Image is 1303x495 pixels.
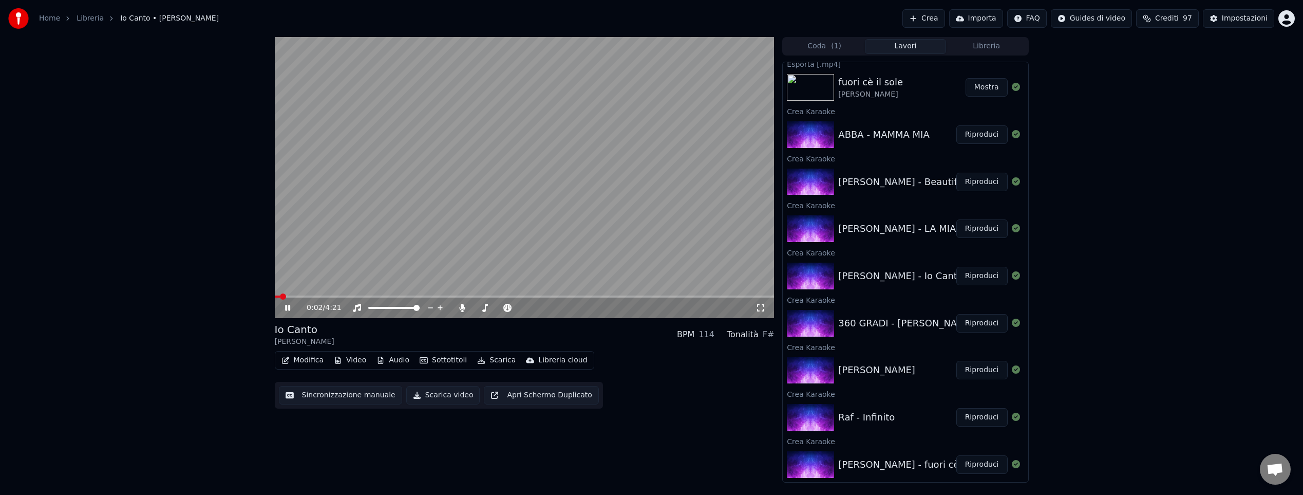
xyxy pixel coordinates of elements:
button: Riproduci [956,267,1008,285]
div: [PERSON_NAME] [275,337,334,347]
button: Scarica [473,353,520,368]
span: 4:21 [325,303,341,313]
div: [PERSON_NAME] [838,89,903,100]
button: Riproduci [956,173,1008,191]
button: Riproduci [956,219,1008,238]
button: Guides di video [1051,9,1132,28]
div: Esporta [.mp4] [783,58,1028,70]
div: Impostazioni [1222,13,1268,24]
button: Importa [949,9,1003,28]
div: Aprire la chat [1260,454,1291,485]
div: fuori cè il sole [838,75,903,89]
div: Crea Karaoke [783,199,1028,211]
button: Scarica video [406,386,480,405]
div: Tonalità [727,328,759,341]
div: Crea Karaoke [783,341,1028,353]
button: Audio [372,353,413,368]
div: F# [763,328,775,341]
div: [PERSON_NAME] - Beautiful Things [838,175,999,189]
button: Riproduci [956,314,1008,333]
div: [PERSON_NAME] - LA MIA STORIA TRA LE DITA [838,222,1052,236]
div: Io Canto [275,322,334,337]
button: FAQ [1007,9,1047,28]
button: Impostazioni [1203,9,1274,28]
div: Crea Karaoke [783,435,1028,447]
div: BPM [677,328,694,341]
button: Apri Schermo Duplicato [484,386,598,405]
button: Lavori [865,39,946,54]
span: Crediti [1155,13,1179,24]
span: 0:02 [307,303,323,313]
span: Io Canto • [PERSON_NAME] [120,13,219,24]
div: [PERSON_NAME] - fuori cè il sole [838,457,989,472]
button: Sincronizzazione manuale [279,386,402,405]
button: Riproduci [956,455,1008,474]
div: ABBA - MAMMA MIA [838,127,929,142]
button: Video [330,353,370,368]
button: Riproduci [956,125,1008,144]
div: / [307,303,331,313]
button: Crediti97 [1136,9,1199,28]
img: youka [8,8,29,29]
div: Libreria cloud [538,355,587,365]
div: Crea Karaoke [783,246,1028,259]
div: 114 [698,328,714,341]
button: Crea [902,9,945,28]
button: Coda [784,39,865,54]
button: Libreria [946,39,1027,54]
span: 97 [1183,13,1192,24]
nav: breadcrumb [39,13,219,24]
button: Sottotitoli [416,353,471,368]
div: Raf - Infinito [838,410,895,425]
div: Crea Karaoke [783,152,1028,164]
div: 360 GRADI - [PERSON_NAME] [838,316,974,331]
div: Crea Karaoke [783,388,1028,400]
button: Mostra [966,78,1008,97]
div: Crea Karaoke [783,294,1028,306]
button: Riproduci [956,408,1008,427]
div: [PERSON_NAME] [838,363,915,377]
a: Home [39,13,60,24]
div: Crea Karaoke [783,105,1028,117]
div: [PERSON_NAME] - Io Canto [838,269,963,283]
button: Riproduci [956,361,1008,379]
button: Modifica [277,353,328,368]
a: Libreria [77,13,104,24]
span: ( 1 ) [831,41,841,51]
